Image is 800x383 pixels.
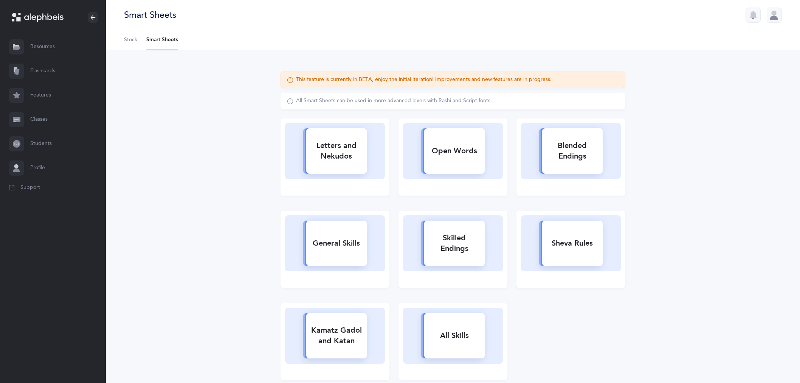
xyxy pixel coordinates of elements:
div: General Skills [306,234,367,253]
div: Skilled Endings [424,228,485,258]
div: This feature is currently in BETA, enjoy the initial iteration! Improvements and new features are... [296,76,552,84]
div: Kamatz Gadol and Katan [306,321,367,351]
span: Stock [124,36,137,44]
div: Open Words [424,141,485,161]
div: All Skills [424,326,485,346]
div: Smart Sheets [124,9,176,21]
span: Support [20,184,40,191]
div: All Smart Sheets can be used in more advanced levels with Rashi and Script fonts. [296,97,492,105]
div: Blended Endings [542,136,603,166]
div: Letters and Nekudos [306,136,367,166]
div: Sheva Rules [542,234,603,253]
